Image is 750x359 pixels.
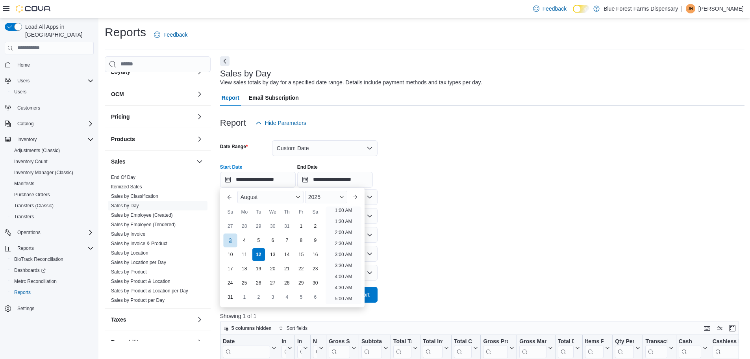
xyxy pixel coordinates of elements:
li: 3:00 AM [331,250,355,259]
span: Transfers [11,212,94,221]
h1: Reports [105,24,146,40]
li: 3:30 AM [331,261,355,270]
a: Sales by Location [111,250,148,256]
label: Date Range [220,143,248,150]
div: day-21 [281,262,293,275]
div: day-17 [224,262,237,275]
span: Sales by Employee (Created) [111,212,173,218]
nav: Complex example [5,56,94,335]
button: BioTrack Reconciliation [8,254,97,265]
span: Inventory [14,135,94,144]
button: Customers [2,102,97,113]
button: Catalog [14,119,37,128]
button: Items Per Transaction [585,338,610,358]
button: Net Sold [313,338,324,358]
span: Home [17,62,30,68]
p: Showing 1 of 1 [220,312,744,320]
span: Adjustments (Classic) [14,147,60,154]
button: Hide Parameters [252,115,309,131]
button: Users [14,76,33,86]
button: Reports [8,287,97,298]
button: Pricing [111,113,193,121]
a: Settings [14,304,37,313]
span: 5 columns hidden [231,325,272,331]
div: Su [224,206,237,218]
div: Button. Open the year selector. 2025 is currently selected. [305,191,347,203]
button: Traceability [195,337,204,347]
div: day-26 [252,277,265,289]
span: Settings [17,305,34,312]
span: Load All Apps in [GEOGRAPHIC_DATA] [22,23,94,39]
a: Sales by Employee (Tendered) [111,222,176,227]
div: Transaction Average [645,338,667,345]
span: Inventory Count [11,157,94,166]
span: Dashboards [14,267,46,273]
button: Reports [14,244,37,253]
button: Operations [2,227,97,238]
div: day-18 [238,262,251,275]
span: Users [14,76,94,86]
h3: Products [111,135,135,143]
button: Home [2,59,97,71]
button: Users [2,75,97,86]
div: Total Cost [454,338,472,345]
div: Items Per Transaction [585,338,604,358]
div: Gross Profit [483,338,508,345]
h3: Traceability [111,338,141,346]
span: Sales by Invoice & Product [111,240,167,247]
div: Subtotal [361,338,382,345]
li: 4:00 AM [331,272,355,281]
span: Sales by Employee (Tendered) [111,221,176,228]
div: day-14 [281,248,293,261]
button: Inventory Manager (Classic) [8,167,97,178]
button: Taxes [111,316,193,324]
button: Subtotal [361,338,388,358]
div: Invoices Ref [297,338,302,345]
button: Traceability [111,338,193,346]
div: day-16 [309,248,322,261]
p: Blue Forest Farms Dispensary [604,4,678,13]
div: Sales [105,173,211,308]
div: day-29 [295,277,307,289]
button: Previous Month [223,191,236,203]
div: day-8 [295,234,307,247]
span: Operations [17,229,41,236]
a: Sales by Location per Day [111,260,166,265]
button: Total Invoiced [423,338,449,358]
button: Gross Margin [519,338,552,358]
span: Users [11,87,94,97]
a: Feedback [151,27,191,43]
a: Sales by Product per Day [111,298,165,303]
a: BioTrack Reconciliation [11,255,67,264]
a: Customers [14,103,43,113]
span: Dashboards [11,266,94,275]
h3: Report [220,118,246,128]
span: Users [17,78,30,84]
button: Catalog [2,118,97,129]
a: Sales by Invoice [111,231,145,237]
span: Metrc Reconciliation [14,278,57,285]
div: day-2 [252,291,265,303]
span: Inventory [17,136,37,143]
div: Total Tax [393,338,411,358]
div: day-2 [309,220,322,233]
span: Feedback [163,31,187,39]
button: Operations [14,228,44,237]
button: Pricing [195,112,204,121]
span: Transfers (Classic) [11,201,94,210]
div: day-19 [252,262,265,275]
span: Reports [14,244,94,253]
div: Gross Margin [519,338,546,345]
span: Adjustments (Classic) [11,146,94,155]
button: Sales [111,158,193,166]
span: Operations [14,228,94,237]
div: day-20 [267,262,279,275]
span: Settings [14,303,94,313]
li: 1:30 AM [331,217,355,226]
div: Cash [678,338,701,358]
a: Adjustments (Classic) [11,146,63,155]
span: BioTrack Reconciliation [14,256,63,262]
button: Open list of options [367,213,373,219]
a: Transfers [11,212,37,221]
